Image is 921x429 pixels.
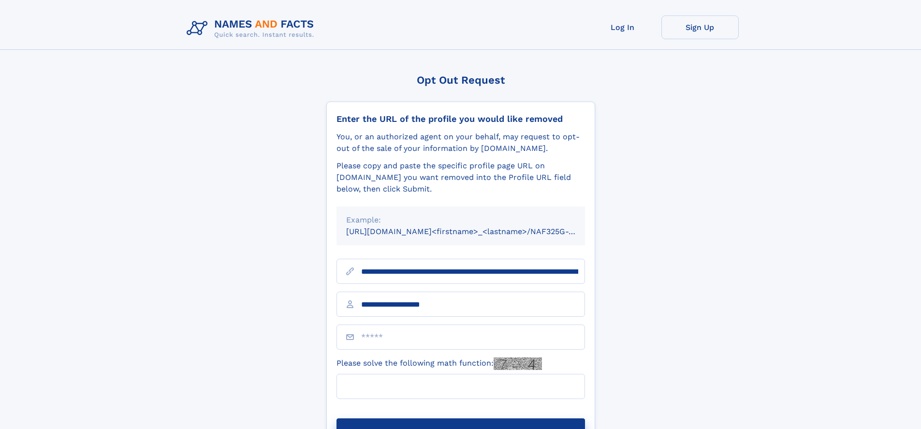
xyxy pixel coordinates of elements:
[661,15,739,39] a: Sign Up
[346,227,603,236] small: [URL][DOMAIN_NAME]<firstname>_<lastname>/NAF325G-xxxxxxxx
[336,131,585,154] div: You, or an authorized agent on your behalf, may request to opt-out of the sale of your informatio...
[326,74,595,86] div: Opt Out Request
[336,160,585,195] div: Please copy and paste the specific profile page URL on [DOMAIN_NAME] you want removed into the Pr...
[183,15,322,42] img: Logo Names and Facts
[584,15,661,39] a: Log In
[336,357,542,370] label: Please solve the following math function:
[336,114,585,124] div: Enter the URL of the profile you would like removed
[346,214,575,226] div: Example:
